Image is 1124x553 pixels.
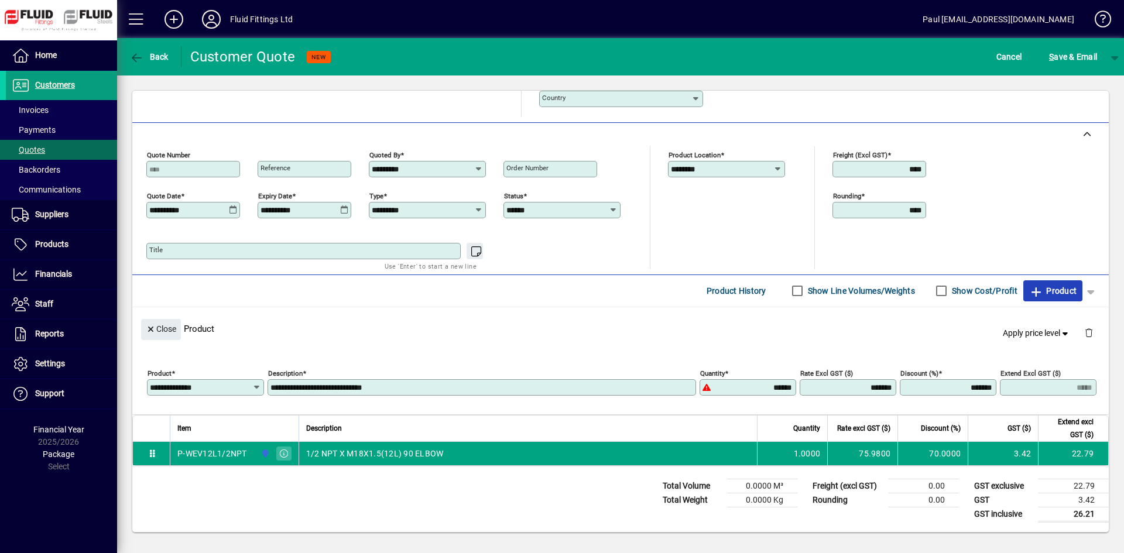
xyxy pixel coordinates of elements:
span: GST ($) [1008,422,1031,435]
a: Settings [6,349,117,379]
span: Back [129,52,169,61]
mat-label: Product [148,369,172,377]
app-page-header-button: Back [117,46,181,67]
button: Profile [193,9,230,30]
span: Communications [12,185,81,194]
td: GST inclusive [968,507,1039,521]
span: 1/2 NPT X M18X1.5(12L) 90 ELBOW [306,448,444,459]
div: P-WEV12L1/2NPT [177,448,247,459]
mat-label: Rate excl GST ($) [800,369,853,377]
span: Extend excl GST ($) [1046,415,1094,441]
span: Discount (%) [921,422,961,435]
mat-label: Rounding [833,191,861,200]
mat-label: Product location [669,150,721,159]
div: Customer Quote [190,47,296,66]
mat-label: Expiry date [258,191,292,200]
td: Total Weight [657,493,727,507]
span: Payments [12,125,56,135]
div: Fluid Fittings Ltd [230,10,293,29]
button: Save & Email [1043,46,1103,67]
button: Product [1023,280,1082,301]
td: 3.42 [1039,493,1109,507]
button: Delete [1075,319,1103,347]
span: Financials [35,269,72,279]
td: GST exclusive [968,479,1039,493]
span: Cancel [996,47,1022,66]
mat-label: Quantity [700,369,725,377]
a: Communications [6,180,117,200]
button: Close [141,319,181,340]
span: Apply price level [1003,327,1071,339]
div: Paul [EMAIL_ADDRESS][DOMAIN_NAME] [923,10,1074,29]
span: Suppliers [35,209,68,219]
td: 22.79 [1039,479,1109,493]
td: 26.21 [1039,507,1109,521]
span: Rate excl GST ($) [837,422,890,435]
a: Products [6,230,117,259]
mat-label: Status [504,191,523,200]
span: Settings [35,359,65,368]
label: Show Line Volumes/Weights [806,285,915,297]
mat-hint: Use 'Enter' to start a new line [385,259,477,273]
td: 3.42 [968,442,1038,465]
a: Home [6,41,117,70]
div: 75.9800 [835,448,890,459]
td: 22.79 [1038,442,1108,465]
span: Invoices [12,105,49,115]
td: Total Volume [657,479,727,493]
a: Quotes [6,140,117,160]
mat-label: Extend excl GST ($) [1000,369,1061,377]
a: Support [6,379,117,408]
div: Product [132,307,1109,350]
span: Package [43,449,74,459]
span: ave & Email [1049,47,1097,66]
span: Quotes [12,145,45,154]
button: Cancel [993,46,1025,67]
span: S [1049,52,1054,61]
span: Reports [35,329,64,338]
span: Product [1029,281,1077,300]
app-page-header-button: Delete [1075,327,1103,338]
td: 0.0000 Kg [727,493,797,507]
mat-label: Reference [261,164,290,172]
td: Freight (excl GST) [807,479,889,493]
mat-label: Quote date [147,191,181,200]
td: 0.00 [889,479,959,493]
button: Apply price level [998,322,1075,344]
a: Backorders [6,160,117,180]
mat-label: Title [149,246,163,254]
button: Product History [702,280,771,301]
span: Customers [35,80,75,90]
span: Support [35,389,64,398]
mat-label: Country [542,94,566,102]
span: NEW [311,53,326,61]
mat-label: Discount (%) [900,369,938,377]
app-page-header-button: Close [138,323,184,334]
a: Financials [6,260,117,289]
span: Products [35,239,68,249]
a: Invoices [6,100,117,120]
span: AUCKLAND [258,447,271,460]
button: Back [126,46,172,67]
label: Show Cost/Profit [950,285,1017,297]
mat-label: Quoted by [369,150,400,159]
span: Backorders [12,165,60,174]
a: Staff [6,290,117,319]
mat-label: Order number [506,164,549,172]
mat-label: Type [369,191,383,200]
td: 70.0000 [897,442,968,465]
mat-label: Quote number [147,150,190,159]
span: Home [35,50,57,60]
span: Close [146,320,176,339]
span: Staff [35,299,53,308]
span: Quantity [793,422,820,435]
span: Item [177,422,191,435]
td: 0.0000 M³ [727,479,797,493]
mat-label: Description [268,369,303,377]
span: Financial Year [33,425,84,434]
a: Suppliers [6,200,117,229]
button: Add [155,9,193,30]
a: Payments [6,120,117,140]
span: Product History [707,281,766,300]
span: 1.0000 [794,448,821,459]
